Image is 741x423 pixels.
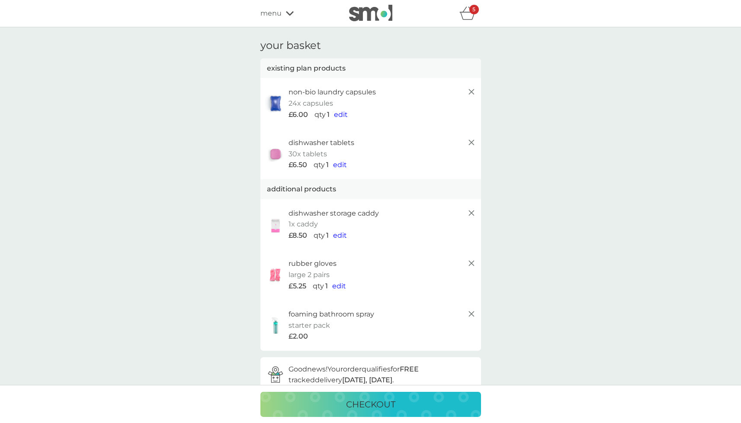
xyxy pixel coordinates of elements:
[289,320,330,331] p: starter pack
[349,5,392,21] img: smol
[289,149,327,160] p: 30x tablets
[289,364,475,386] p: Good news! Your order qualifies for tracked delivery .
[289,281,306,292] span: £5.25
[289,269,330,281] p: large 2 pairs
[289,258,337,269] p: rubber gloves
[289,159,307,171] span: £6.50
[342,376,392,384] strong: [DATE], [DATE]
[333,230,347,241] button: edit
[333,159,347,171] button: edit
[289,219,318,230] p: 1x caddy
[313,281,324,292] p: qty
[327,109,330,120] p: 1
[289,87,376,98] p: non-bio laundry capsules
[267,184,336,195] p: additional products
[314,230,325,241] p: qty
[260,392,481,417] button: checkout
[260,8,282,19] span: menu
[326,230,329,241] p: 1
[289,109,308,120] span: £6.00
[332,281,346,292] button: edit
[289,208,379,219] p: dishwasher storage caddy
[334,109,348,120] button: edit
[289,309,374,320] p: foaming bathroom spray
[289,331,308,342] span: £2.00
[289,230,307,241] span: £8.50
[333,231,347,239] span: edit
[314,159,325,171] p: qty
[325,281,328,292] p: 1
[314,109,326,120] p: qty
[334,110,348,119] span: edit
[332,282,346,290] span: edit
[459,5,481,22] div: basket
[289,98,333,109] p: 24x capsules
[346,397,395,411] p: checkout
[260,39,321,52] h3: your basket
[333,161,347,169] span: edit
[289,137,354,149] p: dishwasher tablets
[267,63,346,74] p: existing plan products
[400,365,419,373] strong: FREE
[326,159,329,171] p: 1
